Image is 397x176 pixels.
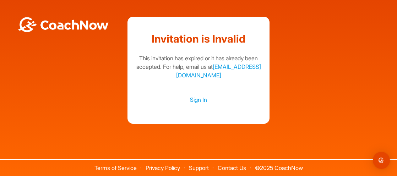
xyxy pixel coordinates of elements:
[189,164,209,171] a: Support
[146,164,180,171] a: Privacy Policy
[17,17,109,32] img: BwLJSsUCoWCh5upNqxVrqldRgqLPVwmV24tXu5FoVAoFEpwwqQ3VIfuoInZCoVCoTD4vwADAC3ZFMkVEQFDAAAAAElFTkSuQmCC
[94,164,137,171] a: Terms of Service
[218,164,246,171] a: Contact Us
[135,54,262,79] div: This invitation has expired or it has already been accepted. For help, email us at
[373,152,390,169] div: Open Intercom Messenger
[135,95,262,104] a: Sign In
[135,31,262,47] h1: Invitation is Invalid
[176,63,261,79] a: [EMAIL_ADDRESS][DOMAIN_NAME]
[251,160,306,171] span: © 2025 CoachNow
